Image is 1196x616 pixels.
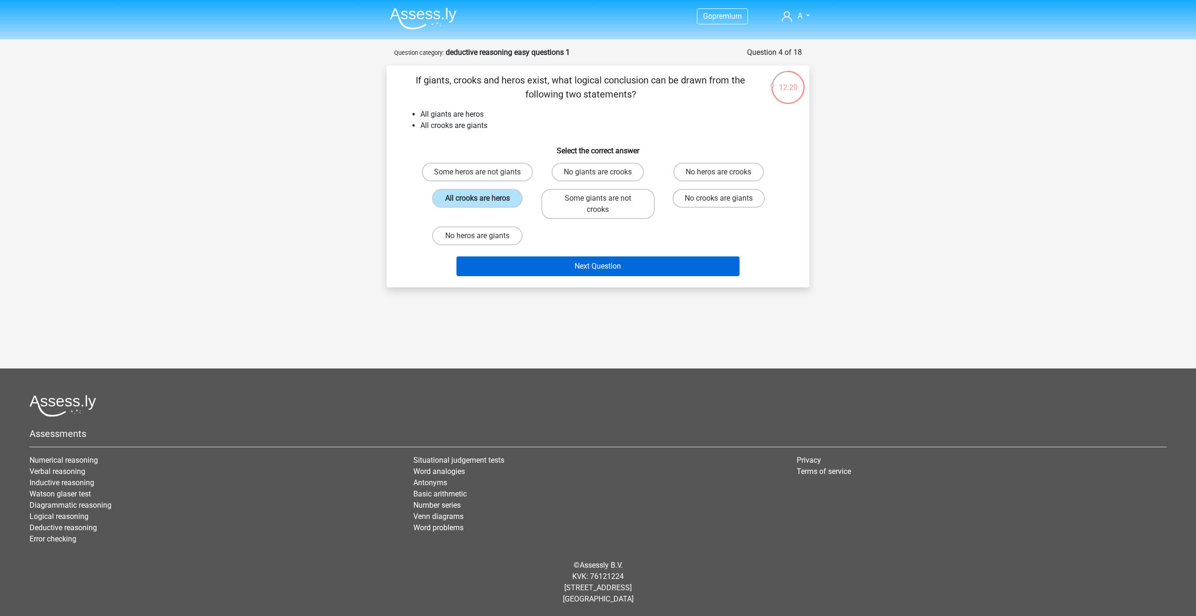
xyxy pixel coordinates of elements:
div: 12:20 [770,70,806,93]
h6: Select the correct answer [402,139,794,155]
a: A [778,10,814,22]
span: premium [712,12,742,21]
a: Word problems [413,523,463,532]
a: Inductive reasoning [30,478,94,487]
a: Assessly B.V. [580,561,623,570]
a: Antonyms [413,478,447,487]
a: Gopremium [697,10,747,23]
label: Some heros are not giants [422,163,533,181]
a: Privacy [797,456,821,465]
strong: deductive reasoning easy questions 1 [446,48,570,57]
label: No giants are crooks [552,163,644,181]
img: Assessly [390,8,456,30]
a: Word analogies [413,467,465,476]
a: Diagrammatic reasoning [30,501,112,510]
label: Some giants are not crooks [541,189,654,219]
div: Question 4 of 18 [747,47,802,58]
button: Next Question [456,256,740,276]
a: Error checking [30,534,76,543]
label: No crooks are giants [673,189,765,208]
h5: Assessments [30,428,1166,439]
small: Question category: [394,49,444,56]
li: All giants are heros [420,109,794,120]
label: No heros are crooks [673,163,764,181]
a: Number series [413,501,461,510]
a: Basic arithmetic [413,489,467,498]
li: All crooks are giants [420,120,794,131]
a: Watson glaser test [30,489,91,498]
a: Verbal reasoning [30,467,85,476]
p: If giants, crooks and heros exist, what logical conclusion can be drawn from the following two st... [402,73,759,101]
a: Venn diagrams [413,512,463,521]
img: Assessly logo [30,395,96,417]
a: Logical reasoning [30,512,89,521]
div: © KVK: 76121224 [STREET_ADDRESS] [GEOGRAPHIC_DATA] [22,552,1174,612]
a: Situational judgement tests [413,456,504,465]
a: Numerical reasoning [30,456,98,465]
label: No heros are giants [432,226,523,245]
a: Deductive reasoning [30,523,97,532]
span: Go [703,12,712,21]
a: Terms of service [797,467,851,476]
label: All crooks are heros [432,189,523,208]
span: A [798,11,802,20]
